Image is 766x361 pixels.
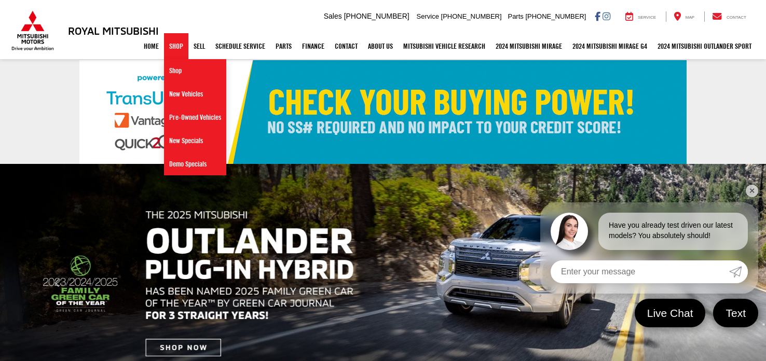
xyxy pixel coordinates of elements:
a: Live Chat [635,299,706,327]
a: Instagram: Click to visit our Instagram page [603,12,610,20]
a: Parts: Opens in a new tab [270,33,297,59]
span: Sales [324,12,342,20]
a: Contact [704,11,754,22]
a: New Specials [164,129,226,152]
a: 2024 Mitsubishi Mirage [490,33,567,59]
h3: Royal Mitsubishi [68,25,159,36]
a: Shop [164,33,188,59]
div: Have you already test driven our latest models? You absolutely should! [598,213,748,250]
a: Map [666,11,702,22]
a: Facebook: Click to visit our Facebook page [595,12,600,20]
span: Service [417,12,439,20]
a: Submit [729,260,748,283]
span: [PHONE_NUMBER] [344,12,409,20]
a: 2024 Mitsubishi Outlander SPORT [652,33,757,59]
a: Service [618,11,664,22]
a: Pre-Owned Vehicles [164,106,226,129]
a: Contact [330,33,363,59]
span: Parts [508,12,523,20]
img: Agent profile photo [551,213,588,250]
img: Mitsubishi [9,10,56,51]
span: Contact [727,15,746,20]
span: Text [720,306,751,320]
a: 2024 Mitsubishi Mirage G4 [567,33,652,59]
span: [PHONE_NUMBER] [441,12,502,20]
img: Check Your Buying Power [79,60,687,164]
a: Finance [297,33,330,59]
a: Demo Specials [164,152,226,175]
a: Schedule Service: Opens in a new tab [210,33,270,59]
a: Home [139,33,164,59]
span: [PHONE_NUMBER] [525,12,586,20]
input: Enter your message [551,260,729,283]
span: Live Chat [642,306,699,320]
a: About Us [363,33,398,59]
span: Service [638,15,656,20]
span: Map [686,15,694,20]
a: Mitsubishi Vehicle Research [398,33,490,59]
a: Text [713,299,758,327]
a: Shop [164,59,226,82]
a: Sell [188,33,210,59]
a: New Vehicles [164,82,226,106]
